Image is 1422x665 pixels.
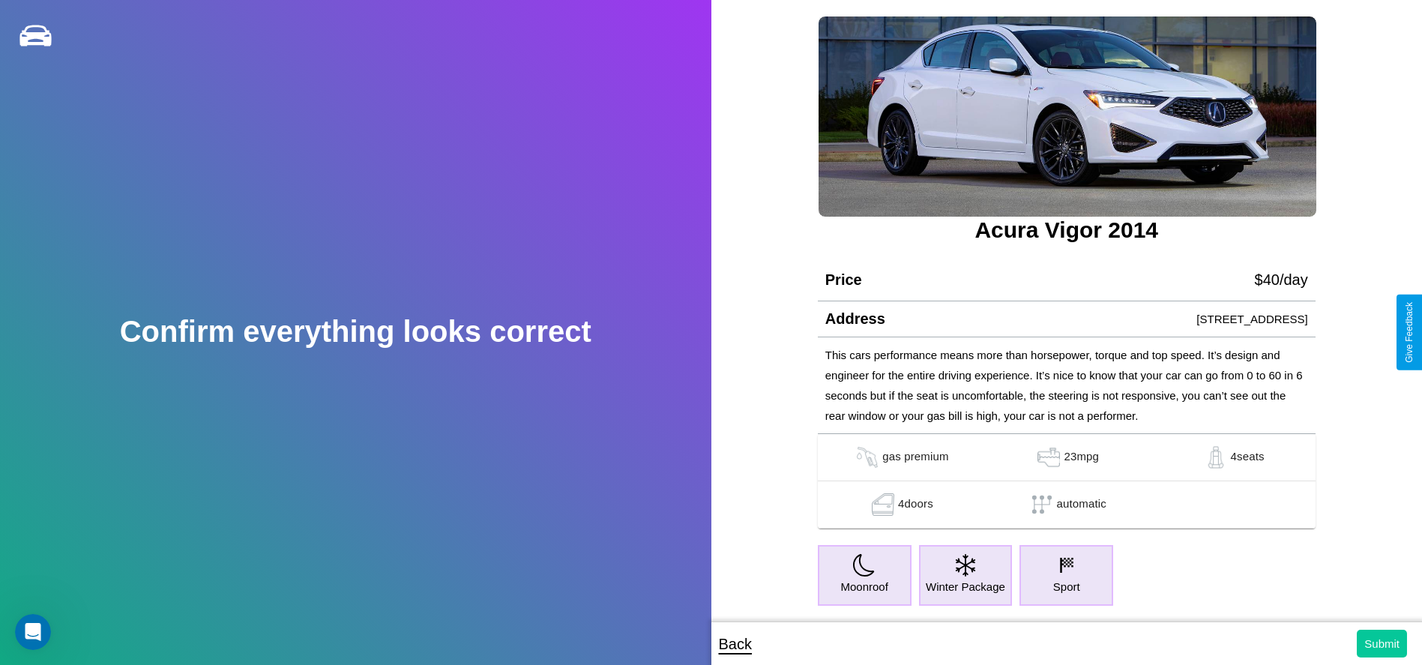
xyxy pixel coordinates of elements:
h3: Acura Vigor 2014 [818,217,1316,243]
p: 4 seats [1231,446,1265,469]
p: Moonroof [840,577,888,597]
img: gas [852,446,882,469]
p: Winter Package [926,577,1005,597]
img: gas [1201,446,1231,469]
button: Submit [1357,630,1407,658]
h2: Confirm everything looks correct [120,315,591,349]
table: simple table [818,434,1316,529]
p: automatic [1057,493,1106,516]
p: 23 mpg [1064,446,1099,469]
p: $ 40 /day [1255,266,1308,293]
div: Give Feedback [1404,302,1415,363]
p: This cars performance means more than horsepower, torque and top speed. It’s design and engineer ... [825,345,1308,426]
p: Sport [1053,577,1080,597]
p: gas premium [882,446,948,469]
h4: Price [825,271,862,289]
h4: Address [825,310,885,328]
iframe: Intercom live chat [15,614,51,650]
img: gas [1034,446,1064,469]
p: [STREET_ADDRESS] [1196,309,1307,329]
p: Back [719,631,752,658]
p: 4 doors [898,493,933,516]
img: gas [868,493,898,516]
